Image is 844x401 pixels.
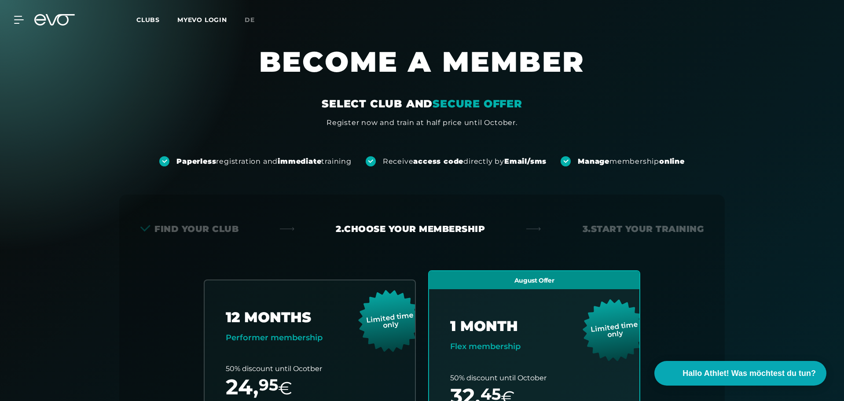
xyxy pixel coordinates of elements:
div: registration and training [176,157,352,166]
div: Find your club [140,223,239,235]
a: MYEVO LOGIN [177,16,227,24]
strong: online [659,157,685,166]
div: 3. Start your Training [583,223,704,235]
div: SELECT CLUB AND [322,97,522,111]
span: Hallo Athlet! Was möchtest du tun? [683,368,816,379]
strong: immediate [278,157,321,166]
div: Register now and train at half price until October. [327,118,517,128]
strong: access code [413,157,463,166]
span: de [245,16,255,24]
span: Clubs [136,16,160,24]
strong: Email/sms [504,157,547,166]
a: de [245,15,265,25]
em: SECURE OFFER [433,97,522,110]
strong: Paperless [176,157,216,166]
div: membership [578,157,685,166]
a: Clubs [136,15,177,24]
strong: Manage [578,157,609,166]
h1: BECOME A MEMBER [158,44,686,97]
button: Hallo Athlet! Was möchtest du tun? [654,361,826,386]
div: Receive directly by [383,157,547,166]
div: 2. Choose your membership [336,223,485,235]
